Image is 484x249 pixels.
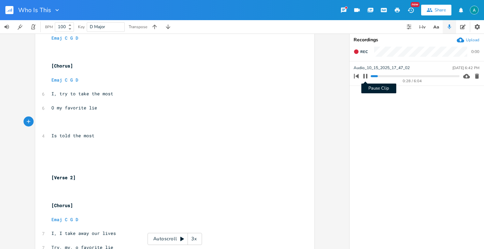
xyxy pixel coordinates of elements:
div: Recordings [354,38,480,42]
span: Emaj [51,216,62,222]
div: BPM [45,25,53,29]
button: New [404,4,417,16]
span: C [65,216,68,222]
span: G [70,216,73,222]
span: [Chorus] [51,63,73,69]
span: D [76,77,78,83]
span: Who Is This [18,7,51,13]
span: C [65,35,68,41]
span: Audio_10_15_2025_17_47_02 [354,65,410,71]
div: Upload [466,37,479,43]
span: O my favorite lie [51,105,97,111]
span: Is told the most [51,133,94,139]
div: New [411,2,419,7]
span: Emaj [51,77,62,83]
span: D Major [90,24,105,30]
span: D [76,216,78,222]
img: Alex [470,6,479,14]
div: 0:28 / 6:04 [365,79,459,83]
span: I, try to take the most [51,91,113,97]
span: G [70,35,73,41]
span: C [65,77,68,83]
div: 0:00 [471,50,479,54]
div: Autoscroll [148,233,202,245]
span: [Verse 2] [51,175,76,181]
div: Key [78,25,85,29]
div: Transpose [129,25,147,29]
span: D [76,35,78,41]
span: Rec [360,49,368,54]
span: G [70,77,73,83]
span: [Chorus] [51,202,73,208]
button: Rec [351,46,370,57]
div: Share [435,7,446,13]
span: I, I take away our lives [51,230,116,236]
span: Emaj [51,35,62,41]
button: Share [421,5,451,15]
button: Pause Clip [361,71,370,82]
button: Upload [457,36,479,44]
div: [DATE] 6:42 PM [452,66,479,70]
div: 3x [188,233,200,245]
